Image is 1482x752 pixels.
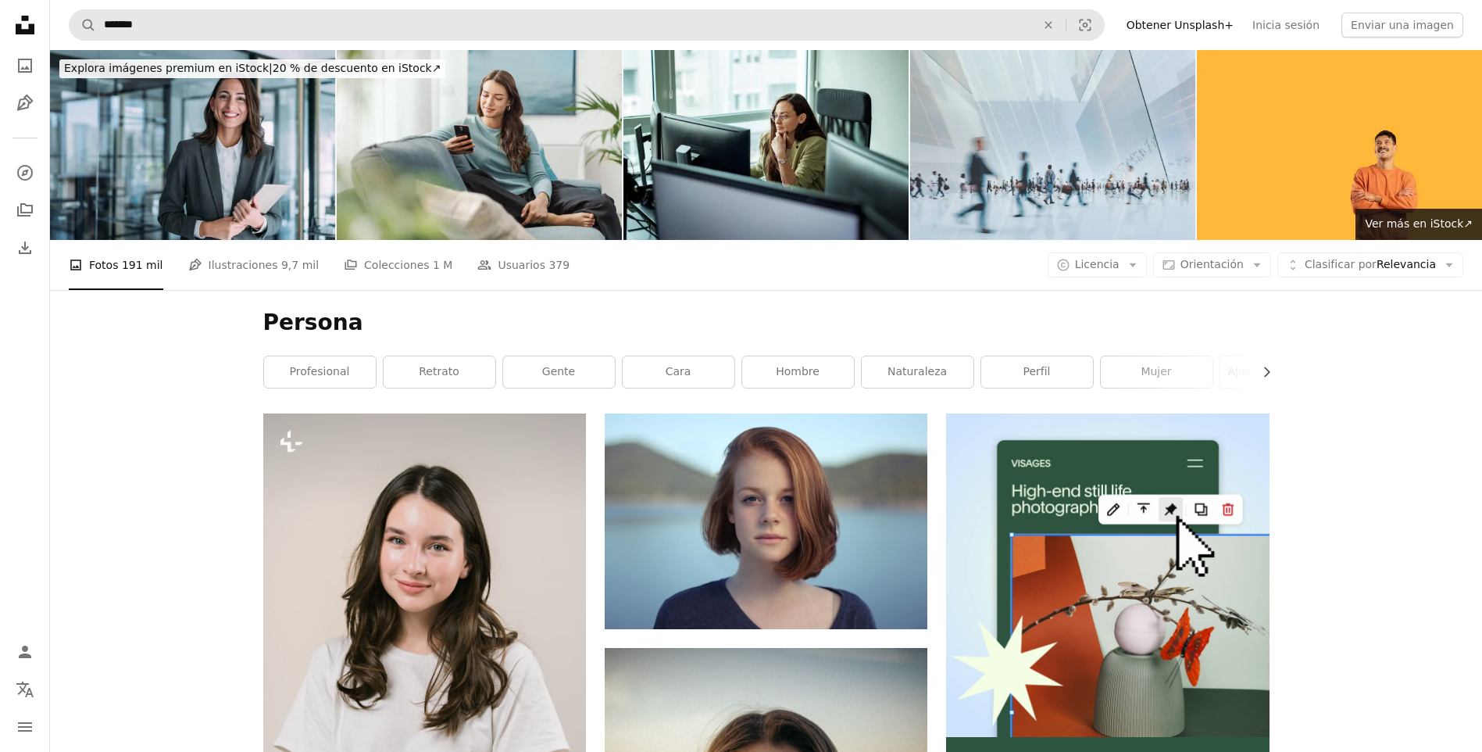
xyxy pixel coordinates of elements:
[548,256,570,274] span: 379
[433,256,452,274] span: 1 M
[9,674,41,705] button: Idioma
[1153,252,1271,278] button: Orientación
[1180,258,1244,270] span: Orientación
[1365,217,1473,230] span: Ver más en iStock ↗
[862,356,973,388] a: naturaleza
[9,636,41,668] a: Iniciar sesión / Registrarse
[1277,252,1463,278] button: Clasificar porRelevancia
[1101,356,1212,388] a: mujer
[623,50,909,240] img: Young well dressed businesswoman working at the office
[742,356,854,388] a: hombre
[70,10,96,40] button: Buscar en Unsplash
[1197,50,1482,240] img: Hombre sonriente en suéter naranja sobre amarillo
[263,309,1270,337] h1: Persona
[384,356,495,388] a: retrato
[910,50,1195,240] img: Gente de negocios caminando en un edificio de oficinas futurista de realidad virtual
[1355,209,1482,240] a: Ver más en iStock↗
[605,414,927,628] img: Fotografía de enfoque superficial de mujer al aire libre durante el día
[281,256,319,274] span: 9,7 mil
[1341,13,1463,38] button: Enviar una imagen
[9,50,41,81] a: Fotos
[9,711,41,743] button: Menú
[503,356,615,388] a: gente
[9,88,41,119] a: Ilustraciones
[1243,13,1329,38] a: Inicia sesión
[1066,10,1104,40] button: Búsqueda visual
[946,414,1269,736] img: file-1723602894256-972c108553a7image
[1252,356,1270,388] button: desplazar lista a la derecha
[337,50,622,240] img: Hermosa joven relajándose en casa y usando su teléfono inteligente
[9,9,41,44] a: Inicio — Unsplash
[1048,252,1147,278] button: Licencia
[623,356,734,388] a: cara
[1031,10,1066,40] button: Borrar
[1220,356,1332,388] a: ajuste preestablecido de [PERSON_NAME]
[9,195,41,226] a: Colecciones
[981,356,1093,388] a: perfil
[605,514,927,528] a: Fotografía de enfoque superficial de mujer al aire libre durante el día
[64,62,273,74] span: Explora imágenes premium en iStock |
[64,62,441,74] span: 20 % de descuento en iStock ↗
[1305,257,1436,273] span: Relevancia
[9,232,41,263] a: Historial de descargas
[263,649,586,663] a: Una joven con cabello largo con una camiseta blanca
[1075,258,1120,270] span: Licencia
[1305,258,1377,270] span: Clasificar por
[264,356,376,388] a: profesional
[50,50,335,240] img: Confident businesswoman in modern office.
[344,240,452,290] a: Colecciones 1 M
[50,50,455,88] a: Explora imágenes premium en iStock|20 % de descuento en iStock↗
[1117,13,1243,38] a: Obtener Unsplash+
[477,240,570,290] a: Usuarios 379
[69,9,1105,41] form: Encuentra imágenes en todo el sitio
[9,157,41,188] a: Explorar
[188,240,320,290] a: Ilustraciones 9,7 mil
